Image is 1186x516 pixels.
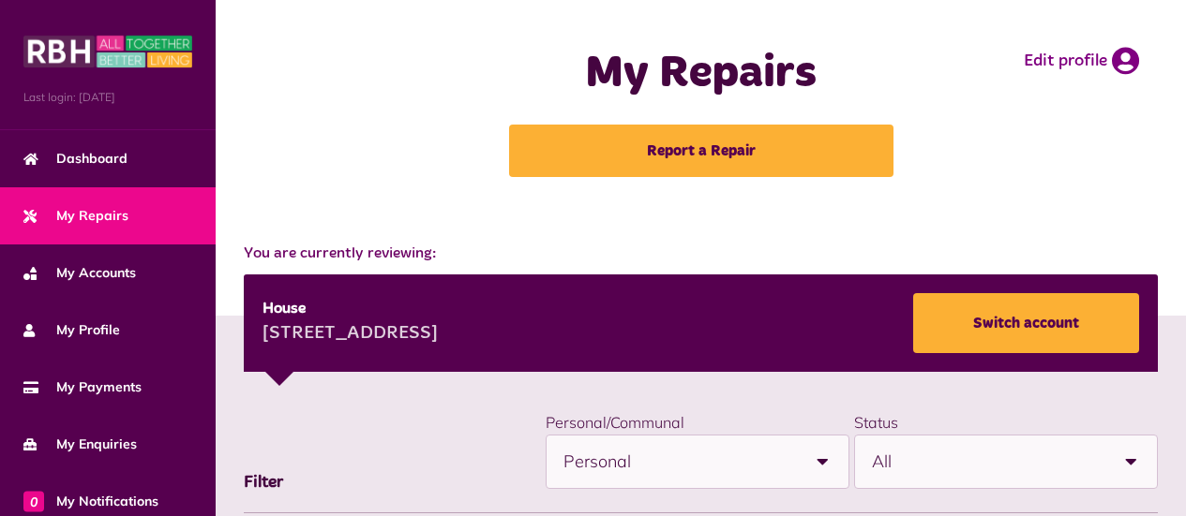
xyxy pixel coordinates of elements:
[913,293,1139,353] a: Switch account
[23,263,136,283] span: My Accounts
[23,33,192,70] img: MyRBH
[477,47,925,101] h1: My Repairs
[23,206,128,226] span: My Repairs
[23,491,44,511] span: 0
[23,89,192,106] span: Last login: [DATE]
[23,492,158,511] span: My Notifications
[23,320,120,340] span: My Profile
[263,320,438,348] div: [STREET_ADDRESS]
[509,125,893,177] a: Report a Repair
[263,298,438,320] div: House
[1024,47,1139,75] a: Edit profile
[244,243,1158,265] span: You are currently reviewing:
[23,377,142,397] span: My Payments
[23,149,128,169] span: Dashboard
[23,435,137,454] span: My Enquiries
